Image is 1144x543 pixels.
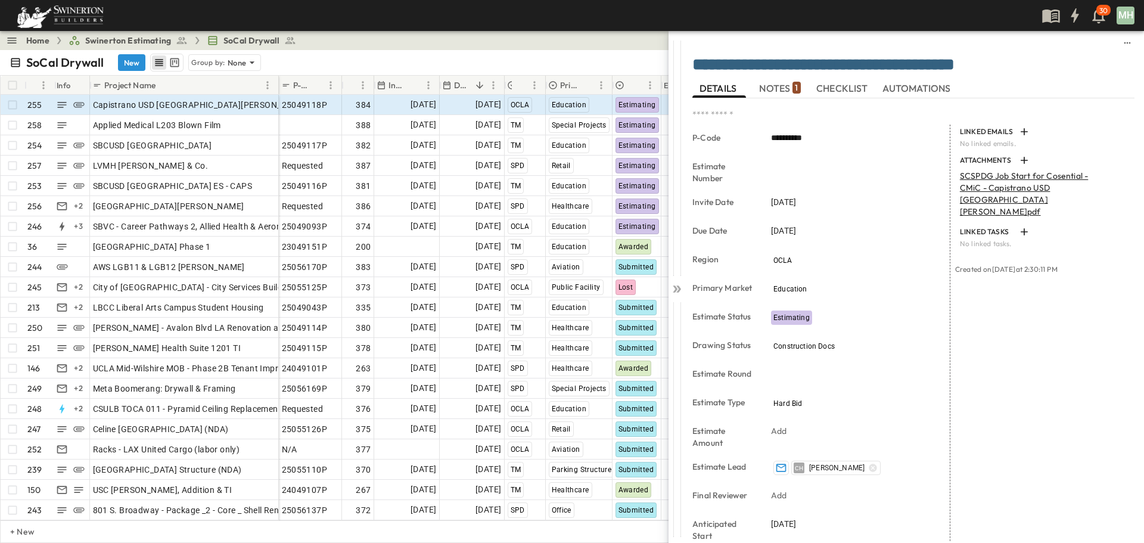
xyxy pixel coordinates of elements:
[552,283,601,291] span: Public Facility
[511,364,525,373] span: SPD
[511,162,525,170] span: SPD
[692,396,754,408] p: Estimate Type
[511,141,521,150] span: TM
[93,383,236,395] span: Meta Boomerang: Drywall & Framing
[223,35,279,46] span: SoCal Drywall
[26,35,303,46] nav: breadcrumbs
[552,182,587,190] span: Education
[773,399,802,408] span: Hard Bid
[356,362,371,374] span: 263
[411,159,436,172] span: [DATE]
[356,423,371,435] span: 375
[511,344,521,352] span: TM
[356,78,370,92] button: Menu
[27,180,42,192] p: 253
[27,464,42,476] p: 239
[324,78,338,92] button: Menu
[475,321,501,334] span: [DATE]
[511,182,521,190] span: TM
[27,261,42,273] p: 244
[356,322,371,334] span: 380
[771,518,796,530] span: [DATE]
[27,139,42,151] p: 254
[411,483,436,497] span: [DATE]
[57,69,71,102] div: Info
[411,503,436,517] span: [DATE]
[552,425,571,433] span: Retail
[282,241,328,253] span: 23049151P
[475,300,501,314] span: [DATE]
[411,402,436,415] span: [DATE]
[282,261,328,273] span: 25056170P
[282,362,328,374] span: 24049101P
[511,445,530,454] span: OCLA
[356,342,371,354] span: 378
[552,101,587,109] span: Education
[692,425,754,449] p: Estimate Amount
[771,425,787,437] p: Add
[93,180,253,192] span: SBCUSD [GEOGRAPHIC_DATA] ES - CAPS
[411,361,436,375] span: [DATE]
[152,55,166,70] button: row view
[411,138,436,152] span: [DATE]
[692,196,754,208] p: Invite Date
[71,199,86,213] div: + 2
[475,463,501,476] span: [DATE]
[408,79,421,92] button: Sort
[356,221,371,232] span: 374
[618,506,654,514] span: Submitted
[511,324,521,332] span: TM
[1099,6,1108,15] p: 30
[552,466,612,474] span: Parking Structure
[282,160,324,172] span: Requested
[356,99,371,111] span: 384
[618,162,656,170] span: Estimating
[282,423,328,435] span: 25055126P
[552,486,589,494] span: Healthcare
[552,506,571,514] span: Office
[356,403,371,415] span: 376
[771,196,796,208] span: [DATE]
[475,118,501,132] span: [DATE]
[228,57,247,69] p: None
[618,182,656,190] span: Estimating
[475,179,501,193] span: [DATE]
[27,342,41,354] p: 251
[356,484,371,496] span: 267
[618,486,649,494] span: Awarded
[356,464,371,476] span: 370
[511,466,521,474] span: TM
[24,76,54,95] div: #
[27,362,41,374] p: 146
[93,504,309,516] span: 801 S. Broadway - Package _2 - Core _ Shell Renovation
[475,260,501,274] span: [DATE]
[411,260,436,274] span: [DATE]
[511,405,530,413] span: OCLA
[511,425,530,433] span: OCLA
[511,101,530,109] span: OCLA
[356,200,371,212] span: 386
[411,98,436,111] span: [DATE]
[618,263,654,271] span: Submitted
[282,322,328,334] span: 25049114P
[960,239,1127,249] p: No linked tasks.
[93,464,242,476] span: [GEOGRAPHIC_DATA] Structure (NDA)
[475,483,501,497] span: [DATE]
[282,139,328,151] span: 25049117P
[158,79,171,92] button: Sort
[356,443,371,455] span: 377
[167,55,182,70] button: kanban view
[26,35,49,46] a: Home
[93,241,211,253] span: [GEOGRAPHIC_DATA] Phase 1
[552,202,589,210] span: Healthcare
[552,324,589,332] span: Healthcare
[475,159,501,172] span: [DATE]
[93,139,212,151] span: SBCUSD [GEOGRAPHIC_DATA]
[310,79,324,92] button: Sort
[552,222,587,231] span: Education
[552,364,589,373] span: Healthcare
[71,300,86,315] div: + 2
[93,302,264,314] span: LBCC Liberal Arts Campus Student Housing
[27,99,42,111] p: 255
